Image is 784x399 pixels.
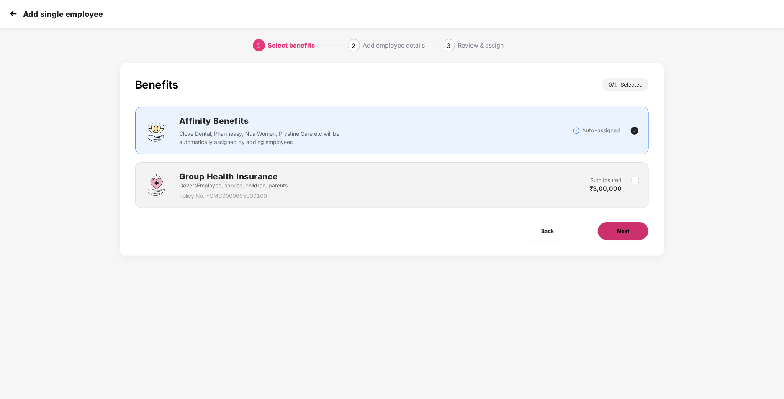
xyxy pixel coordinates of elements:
p: Covers Employee, spouse, children, parents [179,181,288,190]
img: svg+xml;base64,PHN2ZyBpZD0iR3JvdXBfSGVhbHRoX0luc3VyYW5jZSIgZGF0YS1uYW1lPSJHcm91cCBIZWFsdGggSW5zdX... [145,174,168,197]
div: Select benefits [268,39,315,51]
h2: Group Health Insurance [179,170,288,183]
img: svg+xml;base64,PHN2ZyBpZD0iSW5mb18tXzMyeDMyIiBkYXRhLW5hbWU9IkluZm8gLSAzMngzMiIgeG1sbnM9Imh0dHA6Ly... [573,127,580,135]
p: Add single employee [23,10,103,19]
p: Policy No. - GMC0000695000100 [179,192,288,200]
span: 2 [352,42,356,49]
img: svg+xml;base64,PHN2ZyBpZD0iVGljay0yNHgyNCIgeG1sbnM9Imh0dHA6Ly93d3cudzMub3JnLzIwMDAvc3ZnIiB3aWR0aD... [630,126,639,135]
span: Back [541,227,554,235]
img: svg+xml;base64,PHN2ZyBpZD0iQWZmaW5pdHlfQmVuZWZpdHMiIGRhdGEtbmFtZT0iQWZmaW5pdHkgQmVuZWZpdHMiIHhtbG... [145,119,168,142]
span: 1 [614,81,620,88]
p: Sum Insured [590,176,622,184]
button: Next [597,222,649,240]
div: Benefits [135,78,178,91]
div: 0 / Selected [602,78,649,91]
span: 3 [447,42,451,49]
p: Clove Dental, Pharmeasy, Nua Women, Prystine Care etc will be automatically assigned by adding em... [179,130,344,146]
span: ₹3,00,000 [589,185,622,192]
h2: Affinity Benefits [179,115,454,127]
img: svg+xml;base64,PHN2ZyB4bWxucz0iaHR0cDovL3d3dy53My5vcmcvMjAwMC9zdmciIHdpZHRoPSIzMCIgaGVpZ2h0PSIzMC... [8,8,19,20]
span: Next [617,227,629,235]
button: Back [522,222,573,240]
p: Auto-assigned [582,126,620,135]
span: 1 [257,42,261,49]
div: Add employee details [363,39,425,51]
div: Review & assign [458,39,504,51]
